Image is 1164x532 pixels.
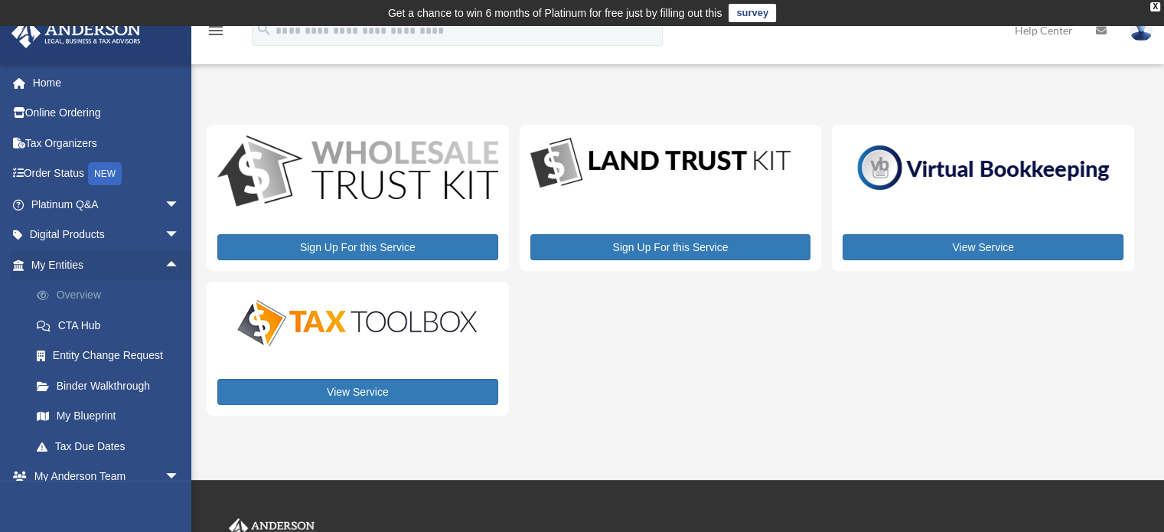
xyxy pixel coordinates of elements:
span: arrow_drop_up [165,250,195,281]
a: CTA Hub [21,310,203,341]
a: Entity Change Request [21,341,203,371]
i: menu [207,21,225,40]
a: Sign Up For this Service [530,234,811,260]
a: Platinum Q&Aarrow_drop_down [11,189,203,220]
a: View Service [217,379,498,405]
a: My Anderson Teamarrow_drop_down [11,462,203,492]
a: Online Ordering [11,98,203,129]
a: Tax Organizers [11,128,203,158]
a: Home [11,67,203,98]
img: User Pic [1130,19,1153,41]
span: arrow_drop_down [165,220,195,251]
a: menu [207,27,225,40]
a: Overview [21,280,203,311]
a: My Entitiesarrow_drop_up [11,250,203,280]
a: My Blueprint [21,401,203,432]
a: Order StatusNEW [11,158,203,190]
a: Sign Up For this Service [217,234,498,260]
img: WS-Trust-Kit-lgo-1.jpg [217,135,498,210]
span: arrow_drop_down [165,189,195,220]
a: Digital Productsarrow_drop_down [11,220,195,250]
div: Get a chance to win 6 months of Platinum for free just by filling out this [388,4,722,22]
span: arrow_drop_down [165,462,195,493]
a: Tax Due Dates [21,431,203,462]
a: View Service [843,234,1123,260]
img: Anderson Advisors Platinum Portal [7,18,145,48]
img: LandTrust_lgo-1.jpg [530,135,791,191]
a: Binder Walkthrough [21,370,203,401]
div: close [1150,2,1160,11]
i: search [256,21,272,38]
a: survey [729,4,776,22]
div: NEW [88,162,122,185]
